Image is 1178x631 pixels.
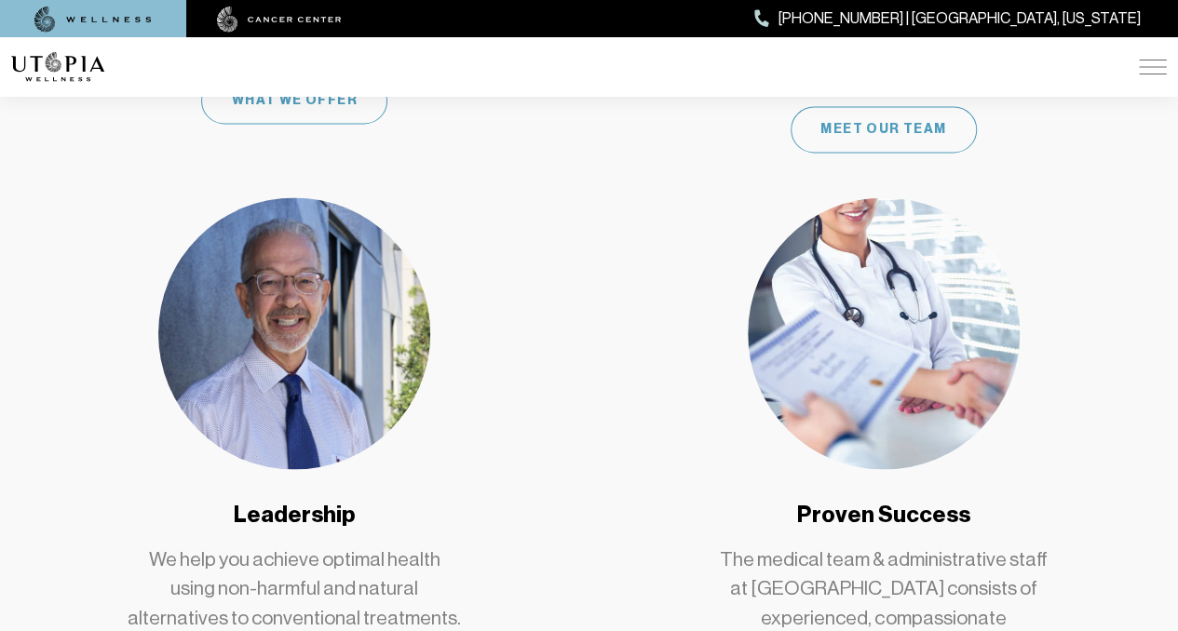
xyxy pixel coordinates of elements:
span: [PHONE_NUMBER] | [GEOGRAPHIC_DATA], [US_STATE] [779,7,1141,31]
a: [PHONE_NUMBER] | [GEOGRAPHIC_DATA], [US_STATE] [754,7,1141,31]
img: cancer center [217,7,342,33]
img: Proven Success [748,197,1020,469]
div: What We Offer [201,77,387,124]
h4: Leadership [234,499,355,530]
img: logo [11,52,104,82]
div: Meet Our Team [791,106,977,153]
img: wellness [34,7,152,33]
h4: Proven Success [797,499,970,530]
img: Leadership [158,197,430,469]
img: icon-hamburger [1139,60,1167,74]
